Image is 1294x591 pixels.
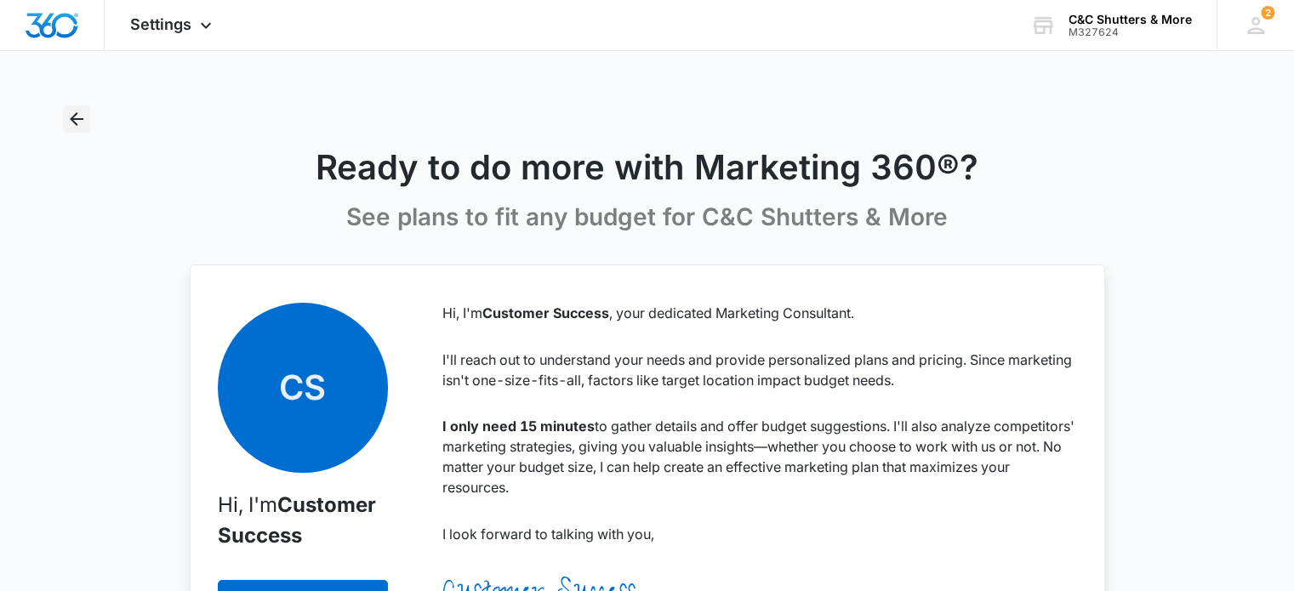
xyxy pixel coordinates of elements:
[346,202,948,232] p: See plans to fit any budget for C&C Shutters & More
[1069,13,1192,26] div: account name
[482,304,609,321] strong: Customer Success
[442,416,1077,497] p: to gather details and offer budget suggestions. I'll also analyze competitors' marketing strategi...
[316,146,978,189] h1: Ready to do more with Marketing 360®?
[130,15,191,33] span: Settings
[442,303,1077,323] p: Hi, I'm , your dedicated Marketing Consultant.
[442,349,1077,390] p: I'll reach out to understand your needs and provide personalized plans and pricing. Since marketi...
[218,490,388,551] p: Hi, I'm
[442,418,595,435] strong: I only need 15 minutes
[1069,26,1192,38] div: account id
[63,105,90,133] button: Back
[218,303,388,473] span: CS
[218,492,376,548] strong: Customer Success
[442,524,1077,544] p: I look forward to talking with you,
[1261,6,1274,20] span: 2
[1261,6,1274,20] div: notifications count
